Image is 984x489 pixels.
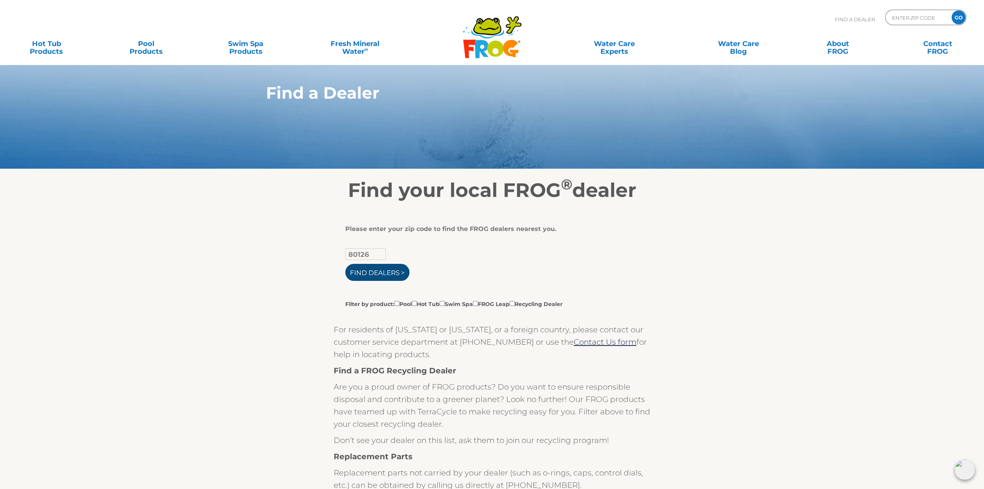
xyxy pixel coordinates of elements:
[334,381,651,430] p: Are you a proud owner of FROG products? Do you want to ensure responsible disposal and contribute...
[394,301,399,306] input: Filter by product:PoolHot TubSwim SpaFROG LeapRecycling Dealer
[364,46,368,52] sup: ∞
[345,299,563,308] label: Filter by product: Pool Hot Tub Swim Spa FROG Leap Recycling Dealer
[334,452,413,461] strong: Replacement Parts
[334,434,651,446] p: Don’t see your dealer on this list, ask them to join our recycling program!
[266,84,682,102] h1: Find a Dealer
[345,264,409,281] input: Find Dealers >
[254,179,730,202] h2: Find your local FROG dealer
[561,176,572,193] sup: ®
[799,36,877,51] a: AboutFROG
[473,301,478,306] input: Filter by product:PoolHot TubSwim SpaFROG LeapRecycling Dealer
[307,36,404,51] a: Fresh MineralWater∞
[412,301,417,306] input: Filter by product:PoolHot TubSwim SpaFROG LeapRecycling Dealer
[510,301,515,306] input: Filter by product:PoolHot TubSwim SpaFROG LeapRecycling Dealer
[955,460,975,480] img: openIcon
[574,337,636,347] a: Contact Us form
[891,12,943,23] input: Zip Code Form
[334,366,456,375] strong: Find a FROG Recycling Dealer
[699,36,777,51] a: Water CareBlog
[551,36,677,51] a: Water CareExperts
[952,10,965,24] input: GO
[835,10,875,29] p: Find A Dealer
[899,36,976,51] a: ContactFROG
[207,36,284,51] a: Swim SpaProducts
[8,36,85,51] a: Hot TubProducts
[334,323,651,361] p: For residents of [US_STATE] or [US_STATE], or a foreign country, please contact our customer serv...
[107,36,185,51] a: PoolProducts
[440,301,445,306] input: Filter by product:PoolHot TubSwim SpaFROG LeapRecycling Dealer
[345,225,633,233] div: Please enter your zip code to find the FROG dealers nearest you.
